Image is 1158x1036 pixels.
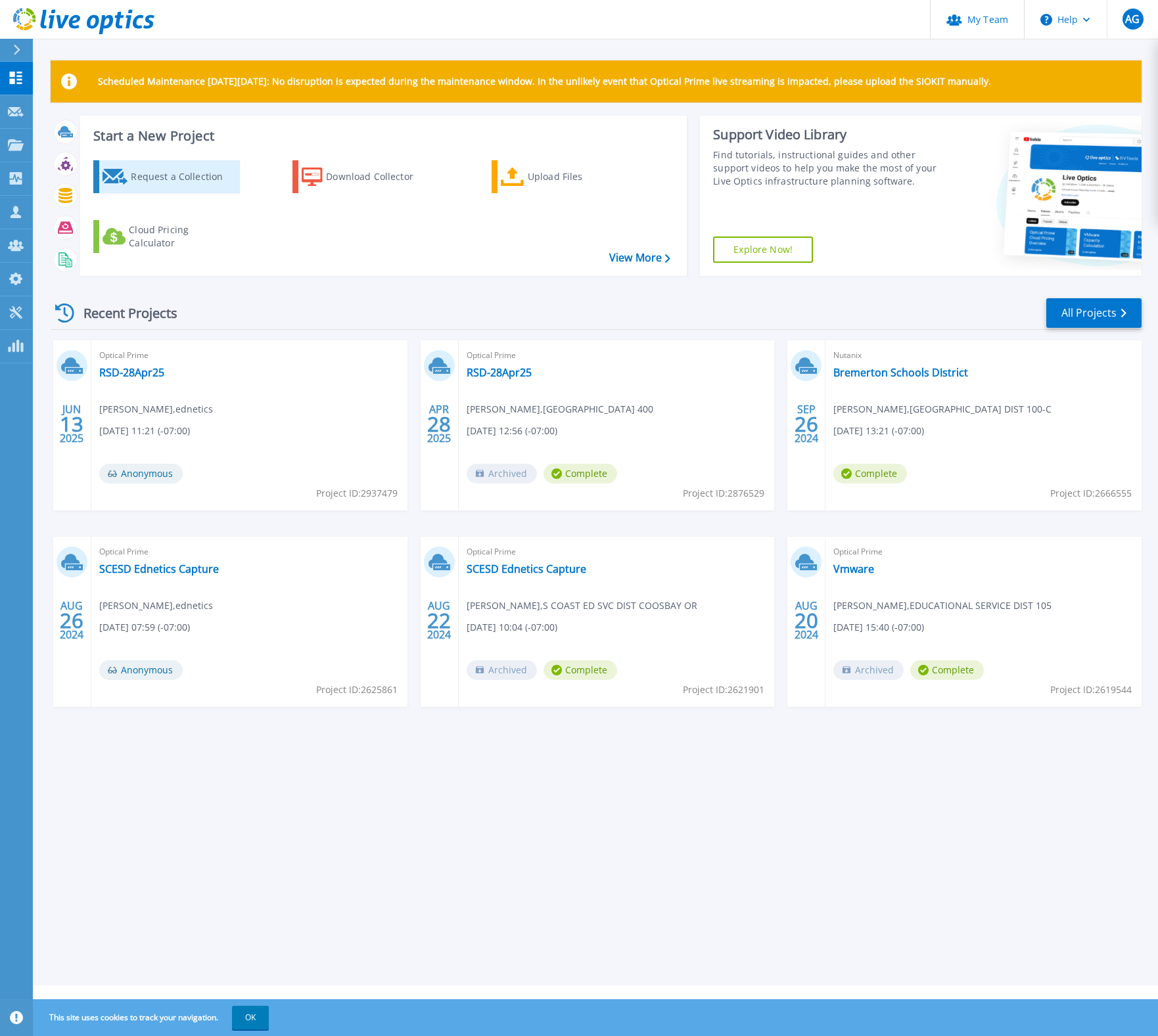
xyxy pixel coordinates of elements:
[833,424,924,438] span: [DATE] 13:21 (-07:00)
[1050,486,1132,501] span: Project ID: 2666555
[93,160,240,193] a: Request a Collection
[794,400,819,448] div: SEP 2024
[910,660,984,680] span: Complete
[833,620,924,635] span: [DATE] 15:40 (-07:00)
[467,620,557,635] span: [DATE] 10:04 (-07:00)
[99,620,190,635] span: [DATE] 07:59 (-07:00)
[467,545,767,559] span: Optical Prime
[131,164,236,190] div: Request a Collection
[544,660,617,680] span: Complete
[99,562,219,575] a: SCESD Ednetics Capture
[713,126,937,143] div: Support Video Library
[833,660,904,680] span: Archived
[833,366,968,379] a: Bremerton Schools DIstrict
[99,464,183,484] span: Anonymous
[528,164,633,190] div: Upload Files
[544,464,617,484] span: Complete
[99,598,213,613] span: [PERSON_NAME] , ednetics
[60,418,83,430] span: 13
[713,236,813,263] a: Explore Now!
[99,545,400,559] span: Optical Prime
[36,1006,269,1029] span: This site uses cookies to track your navigation.
[467,660,537,680] span: Archived
[129,223,234,250] div: Cloud Pricing Calculator
[60,615,83,626] span: 26
[1125,14,1140,24] span: AG
[833,545,1134,559] span: Optical Prime
[232,1006,269,1029] button: OK
[316,683,398,697] span: Project ID: 2625861
[795,418,818,430] span: 26
[292,160,439,193] a: Download Collector
[467,424,557,438] span: [DATE] 12:56 (-07:00)
[683,683,764,697] span: Project ID: 2621901
[93,129,670,143] h3: Start a New Project
[1046,298,1142,328] a: All Projects
[326,164,431,190] div: Download Collector
[794,597,819,644] div: AUG 2024
[98,76,991,87] p: Scheduled Maintenance [DATE][DATE]: No disruption is expected during the maintenance window. In t...
[492,160,638,193] a: Upload Files
[427,597,452,644] div: AUG 2024
[833,598,1052,613] span: [PERSON_NAME] , EDUCATIONAL SERVICE DIST 105
[51,297,195,329] div: Recent Projects
[833,464,907,484] span: Complete
[683,486,764,501] span: Project ID: 2876529
[609,252,670,264] a: View More
[93,220,240,253] a: Cloud Pricing Calculator
[316,486,398,501] span: Project ID: 2937479
[99,348,400,363] span: Optical Prime
[59,400,84,448] div: JUN 2025
[467,348,767,363] span: Optical Prime
[59,597,84,644] div: AUG 2024
[99,424,190,438] span: [DATE] 11:21 (-07:00)
[427,615,451,626] span: 22
[833,348,1134,363] span: Nutanix
[467,464,537,484] span: Archived
[467,562,586,575] a: SCESD Ednetics Capture
[99,366,164,379] a: RSD-28Apr25
[99,660,183,680] span: Anonymous
[713,148,937,188] div: Find tutorials, instructional guides and other support videos to help you make the most of your L...
[467,366,532,379] a: RSD-28Apr25
[833,562,874,575] a: Vmware
[99,402,213,417] span: [PERSON_NAME] , ednetics
[467,598,697,613] span: [PERSON_NAME] , S COAST ED SVC DIST COOSBAY OR
[1050,683,1132,697] span: Project ID: 2619544
[467,402,653,417] span: [PERSON_NAME] , [GEOGRAPHIC_DATA] 400
[833,402,1052,417] span: [PERSON_NAME] , [GEOGRAPHIC_DATA] DIST 100-C
[427,400,452,448] div: APR 2025
[795,615,818,626] span: 20
[427,418,451,430] span: 28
